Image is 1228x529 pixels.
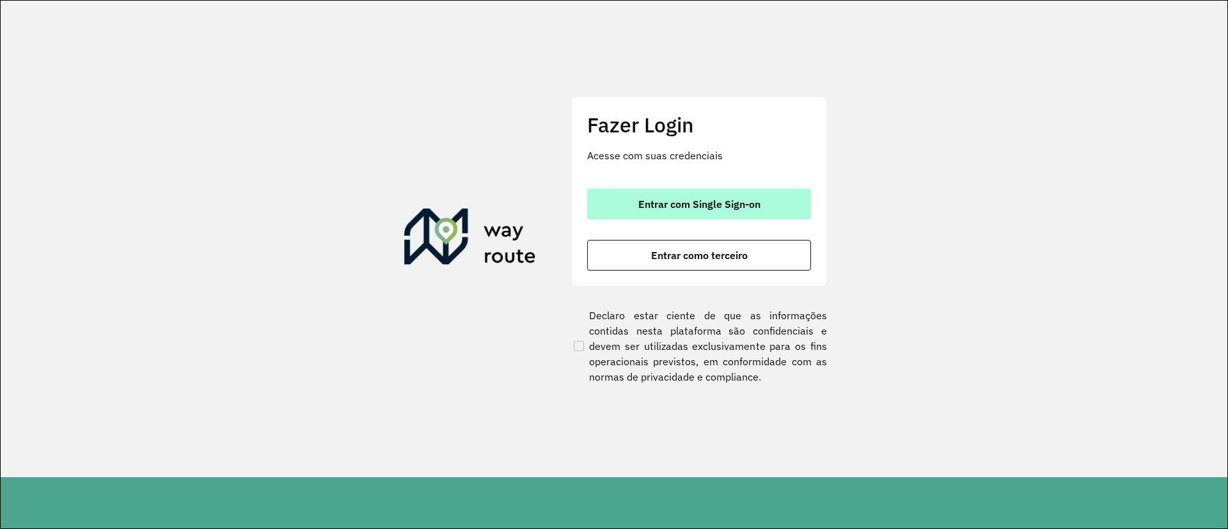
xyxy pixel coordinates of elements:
h2: Fazer Login [587,113,811,137]
img: Roteirizador AmbevTech [404,209,536,270]
span: Entrar como terceiro [651,250,748,260]
span: Entrar com Single Sign-on [638,199,760,209]
p: Acesse com suas credenciais [587,148,811,163]
button: button [587,240,811,271]
button: button [587,189,811,219]
label: Declaro estar ciente de que as informações contidas nesta plataforma são confidenciais e devem se... [571,308,827,384]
